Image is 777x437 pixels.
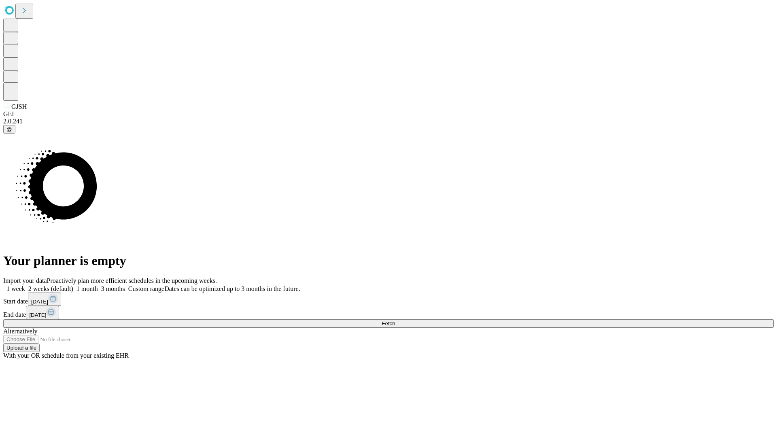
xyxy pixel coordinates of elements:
span: Dates can be optimized up to 3 months in the future. [164,285,300,292]
div: End date [3,306,774,319]
span: 1 month [76,285,98,292]
span: GJSH [11,103,27,110]
div: 2.0.241 [3,118,774,125]
div: Start date [3,293,774,306]
span: Fetch [382,320,395,327]
span: 1 week [6,285,25,292]
span: Custom range [128,285,164,292]
span: Alternatively [3,328,37,335]
button: [DATE] [26,306,59,319]
span: 3 months [101,285,125,292]
span: 2 weeks (default) [28,285,73,292]
span: Import your data [3,277,47,284]
span: [DATE] [29,312,46,318]
span: Proactively plan more efficient schedules in the upcoming weeks. [47,277,217,284]
div: GEI [3,110,774,118]
span: With your OR schedule from your existing EHR [3,352,129,359]
button: Fetch [3,319,774,328]
h1: Your planner is empty [3,253,774,268]
button: @ [3,125,15,134]
button: [DATE] [28,293,61,306]
button: Upload a file [3,344,40,352]
span: [DATE] [31,299,48,305]
span: @ [6,126,12,132]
